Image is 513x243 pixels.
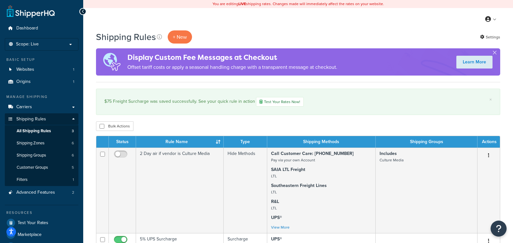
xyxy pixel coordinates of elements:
[267,136,376,148] th: Shipping Methods
[480,33,500,42] a: Settings
[5,57,78,62] div: Basic Setup
[104,97,492,107] div: $75 Freight Surcharge was saved successfully. See your quick rule in action
[136,136,224,148] th: Rule Name : activate to sort column ascending
[271,166,305,173] strong: SAIA LTL Freight
[16,67,34,72] span: Websites
[5,64,78,76] a: Websites 1
[5,125,78,137] li: All Shipping Rules
[5,217,78,229] a: Test Your Rates
[17,128,51,134] span: All Shipping Rules
[5,229,78,240] a: Marketplace
[477,136,500,148] th: Actions
[72,128,74,134] span: 3
[5,150,78,161] li: Shipping Groups
[271,157,315,163] small: Pay via your own Account
[96,48,127,76] img: duties-banner-06bc72dcb5fe05cb3f9472aba00be2ae8eb53ab6f0d8bb03d382ba314ac3c341.png
[96,31,156,43] h1: Shipping Rules
[491,221,507,237] button: Open Resource Center
[5,125,78,137] a: All Shipping Rules 3
[5,113,78,125] a: Shipping Rules
[224,136,267,148] th: Type
[5,162,78,174] li: Customer Groups
[72,153,74,158] span: 6
[127,52,337,63] h4: Display Custom Fee Messages at Checkout
[5,174,78,186] a: Filters 1
[16,79,31,85] span: Origins
[376,136,477,148] th: Shipping Groups
[17,177,28,182] span: Filters
[16,26,38,31] span: Dashboard
[18,220,48,226] span: Test Your Rates
[17,153,46,158] span: Shipping Groups
[489,97,492,102] a: ×
[17,165,48,170] span: Customer Groups
[16,104,32,110] span: Carriers
[271,189,277,195] small: LTL
[380,150,397,157] strong: Includes
[127,63,337,72] p: Offset tariff costs or apply a seasonal handling charge with a transparent message at checkout.
[271,150,354,157] strong: Call Customer Care: [PHONE_NUMBER]
[5,113,78,186] li: Shipping Rules
[72,165,74,170] span: 5
[271,205,277,211] small: LTL
[168,30,192,44] p: + New
[73,79,74,85] span: 1
[5,94,78,100] div: Manage Shipping
[5,187,78,198] a: Advanced Features 2
[5,150,78,161] a: Shipping Groups 6
[5,101,78,113] a: Carriers
[5,137,78,149] a: Shipping Zones 6
[5,210,78,215] div: Resources
[5,137,78,149] li: Shipping Zones
[72,190,74,195] span: 2
[5,76,78,88] a: Origins 1
[456,56,493,69] a: Learn More
[5,174,78,186] li: Filters
[109,136,136,148] th: Status
[16,190,55,195] span: Advanced Features
[256,97,304,107] a: Test Your Rates Now!
[5,187,78,198] li: Advanced Features
[224,148,267,233] td: Hide Methods
[271,236,282,242] strong: UPS®
[73,67,74,72] span: 1
[73,177,74,182] span: 1
[5,76,78,88] li: Origins
[16,42,39,47] span: Scope: Live
[7,5,55,18] a: ShipperHQ Home
[96,121,133,131] button: Bulk Actions
[17,141,44,146] span: Shipping Zones
[271,224,290,230] a: View More
[5,22,78,34] a: Dashboard
[72,141,74,146] span: 6
[380,157,404,163] small: Culture Media
[5,162,78,174] a: Customer Groups 5
[136,148,224,233] td: 2 Day air if vendor is Culture Media
[238,1,246,7] b: LIVE
[271,214,282,221] strong: UPS®
[5,64,78,76] li: Websites
[18,232,42,238] span: Marketplace
[271,198,279,205] strong: R&L
[16,117,46,122] span: Shipping Rules
[271,173,277,179] small: LTL
[271,182,327,189] strong: Southeastern Freight Lines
